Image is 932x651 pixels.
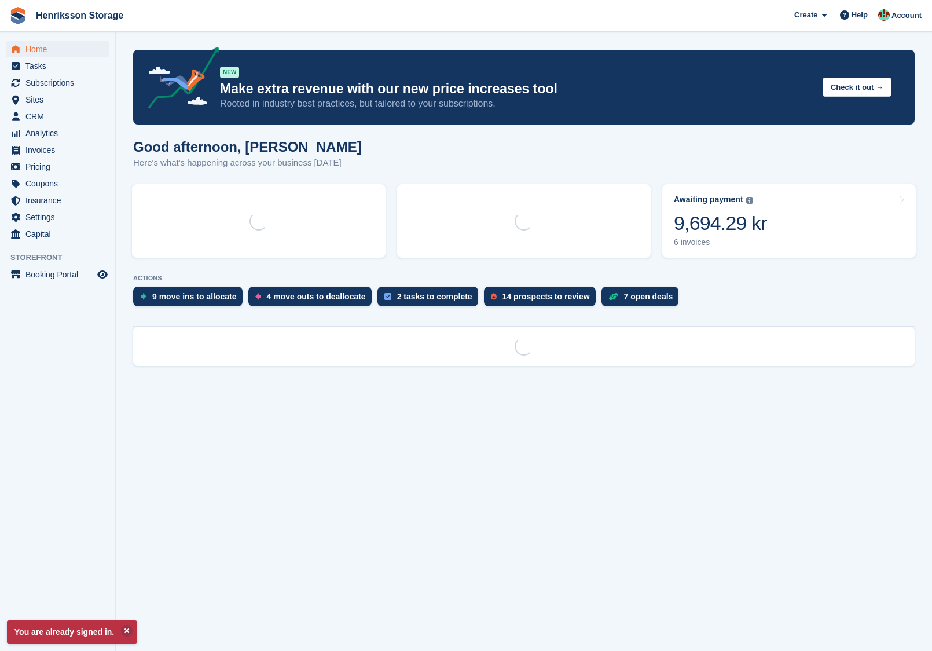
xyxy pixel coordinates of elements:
[484,287,601,312] a: 14 prospects to review
[31,6,128,25] a: Henriksson Storage
[220,81,813,97] p: Make extra revenue with our new price increases tool
[25,125,95,141] span: Analytics
[6,108,109,125] a: menu
[133,275,915,282] p: ACTIONS
[6,226,109,242] a: menu
[746,197,753,204] img: icon-info-grey-7440780725fd019a000dd9b08b2336e03edf1995a4989e88bcd33f0948082b44.svg
[794,9,817,21] span: Create
[9,7,27,24] img: stora-icon-8386f47178a22dfd0bd8f6a31ec36ba5ce8667c1dd55bd0f319d3a0aa187defe.svg
[6,41,109,57] a: menu
[6,58,109,74] a: menu
[662,184,916,258] a: Awaiting payment 9,694.29 kr 6 invoices
[25,92,95,108] span: Sites
[140,293,146,300] img: move_ins_to_allocate_icon-fdf77a2bb77ea45bf5b3d319d69a93e2d87916cf1d5bf7949dd705db3b84f3ca.svg
[6,192,109,209] a: menu
[10,252,115,264] span: Storefront
[133,156,362,170] p: Here's what's happening across your business [DATE]
[25,142,95,158] span: Invoices
[502,292,590,301] div: 14 prospects to review
[25,226,95,242] span: Capital
[852,9,868,21] span: Help
[674,195,743,204] div: Awaiting payment
[7,620,137,644] p: You are already signed in.
[133,287,248,312] a: 9 move ins to allocate
[891,10,922,21] span: Account
[152,292,237,301] div: 9 move ins to allocate
[220,67,239,78] div: NEW
[6,175,109,192] a: menu
[674,237,767,247] div: 6 invoices
[608,292,618,301] img: deal-1b604bf984904fb50ccaf53a9ad4b4a5d6e5aea283cecdc64d6e3604feb123c2.svg
[25,41,95,57] span: Home
[6,209,109,225] a: menu
[25,209,95,225] span: Settings
[384,293,391,300] img: task-75834270c22a3079a89374b754ae025e5fb1db73e45f91037f5363f120a921f8.svg
[25,266,95,283] span: Booking Portal
[25,192,95,209] span: Insurance
[248,287,377,312] a: 4 move outs to deallocate
[624,292,673,301] div: 7 open deals
[674,211,767,235] div: 9,694.29 kr
[6,266,109,283] a: menu
[133,139,362,155] h1: Good afternoon, [PERSON_NAME]
[6,125,109,141] a: menu
[267,292,366,301] div: 4 move outs to deallocate
[220,97,813,110] p: Rooted in industry best practices, but tailored to your subscriptions.
[25,175,95,192] span: Coupons
[6,92,109,108] a: menu
[6,159,109,175] a: menu
[255,293,261,300] img: move_outs_to_deallocate_icon-f764333ba52eb49d3ac5e1228854f67142a1ed5810a6f6cc68b1a99e826820c5.svg
[25,159,95,175] span: Pricing
[491,293,497,300] img: prospect-51fa495bee0391a8d652442698ab0144808aea92771e9ea1ae160a38d050c398.svg
[6,142,109,158] a: menu
[397,292,472,301] div: 2 tasks to complete
[377,287,484,312] a: 2 tasks to complete
[25,108,95,125] span: CRM
[96,268,109,281] a: Preview store
[823,78,891,97] button: Check it out →
[25,75,95,91] span: Subscriptions
[878,9,890,21] img: Isak Martinelle
[138,47,219,113] img: price-adjustments-announcement-icon-8257ccfd72463d97f412b2fc003d46551f7dbcb40ab6d574587a9cd5c0d94...
[601,287,685,312] a: 7 open deals
[25,58,95,74] span: Tasks
[6,75,109,91] a: menu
